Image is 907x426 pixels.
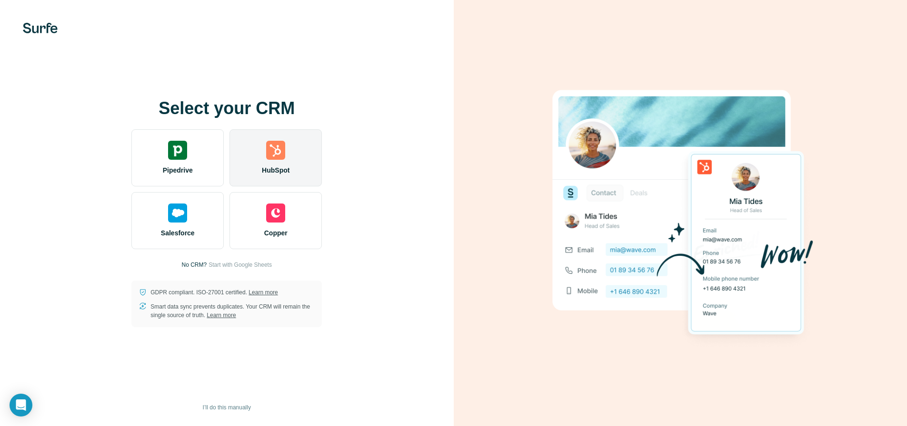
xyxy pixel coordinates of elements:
[262,165,289,175] span: HubSpot
[249,289,278,296] a: Learn more
[266,203,285,223] img: copper's logo
[150,288,278,297] p: GDPR compliant. ISO-27001 certified.
[203,403,251,412] span: I’ll do this manually
[266,141,285,160] img: hubspot's logo
[264,228,288,238] span: Copper
[150,302,314,319] p: Smart data sync prevents duplicates. Your CRM will remain the single source of truth.
[131,99,322,118] h1: Select your CRM
[161,228,195,238] span: Salesforce
[168,141,187,160] img: pipedrive's logo
[10,394,32,416] div: Open Intercom Messenger
[23,23,58,33] img: Surfe's logo
[209,261,272,269] button: Start with Google Sheets
[207,312,236,319] a: Learn more
[168,203,187,223] img: salesforce's logo
[182,261,207,269] p: No CRM?
[547,75,814,351] img: HUBSPOT image
[163,165,193,175] span: Pipedrive
[196,400,258,415] button: I’ll do this manually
